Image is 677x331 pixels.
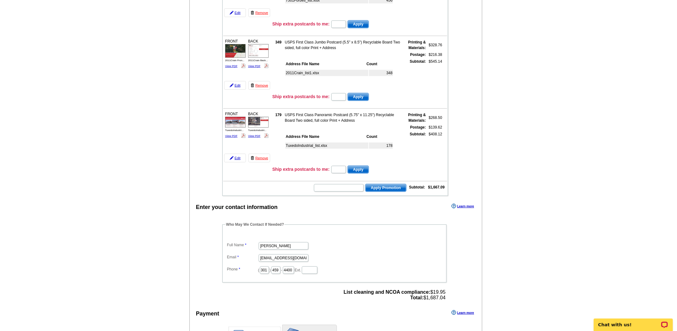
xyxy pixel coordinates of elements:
div: Enter your contact information [196,203,278,211]
img: small-thumb.jpg [225,44,246,57]
div: Payment [196,310,219,318]
legend: Who May We Contact If Needed? [225,222,284,227]
div: FRONT [224,110,247,140]
h3: Ship extra postcards to me: [272,94,329,99]
a: Learn more [452,310,474,315]
img: trashcan-icon.gif [251,156,254,160]
button: Apply [348,93,369,101]
a: Remove [248,154,270,162]
a: View PDF [225,134,238,138]
span: Apply [348,166,369,173]
strong: 179 [275,113,282,117]
div: FRONT [224,38,247,70]
img: pencil-icon.gif [230,84,234,87]
th: Address File Name [285,134,366,140]
img: pencil-icon.gif [230,11,234,15]
img: trashcan-icon.gif [251,11,254,15]
strong: $1,667.09 [428,185,445,189]
span: TuxedoIndustri... [248,129,266,132]
strong: Postage: [410,52,426,57]
img: pdf_logo.png [264,63,269,68]
h3: Ship extra postcards to me: [272,166,329,172]
strong: Subtotal: [409,185,425,189]
img: pencil-icon.gif [230,156,234,160]
button: Apply [348,20,369,28]
label: Email [227,254,258,260]
a: Learn more [452,204,474,209]
th: Count [366,61,393,67]
td: $408.12 [427,131,443,163]
th: Count [366,134,393,140]
td: $328.76 [427,39,443,51]
td: TuxedoIndustrial_list.xlsx [285,143,368,149]
td: USPS First Class Panoramic Postcard (5.75" x 11.25") Recyclable Board Two sided, full color Print... [284,112,402,124]
img: small-thumb.jpg [248,117,269,128]
td: $139.62 [427,124,443,130]
strong: Subtotal: [410,132,426,136]
div: BACK [247,110,270,140]
img: pdf_logo.png [241,63,246,68]
img: pdf_logo.png [264,133,269,138]
a: View PDF [248,65,261,68]
strong: Postage: [410,125,426,129]
td: 348 [369,70,393,76]
span: $19.95 $1,687.04 [344,289,446,301]
h3: Ship extra postcards to me: [272,21,329,27]
a: Edit [224,154,246,162]
dd: ( ) - Ext. [225,265,443,274]
div: BACK [247,38,270,70]
a: View PDF [248,134,261,138]
a: Edit [224,81,246,90]
iframe: LiveChat chat widget [590,311,677,331]
th: Address File Name [285,61,366,67]
td: $545.14 [427,58,443,91]
button: Apply [348,165,369,174]
td: 2011Crain_list1.xlsx [285,70,368,76]
img: small-thumb.jpg [225,117,246,128]
strong: Printing & Materials: [408,113,426,123]
img: pdf_logo.png [241,133,246,138]
strong: List cleaning and NCOA compliance: [344,289,430,295]
a: View PDF [225,65,238,68]
label: Phone [227,266,258,272]
img: small-thumb.jpg [248,44,269,57]
label: Full Name [227,242,258,248]
strong: Subtotal: [410,59,426,64]
strong: Printing & Materials: [408,40,426,50]
a: Remove [248,8,270,17]
a: Remove [248,81,270,90]
td: $216.38 [427,52,443,58]
strong: 349 [275,40,282,44]
span: TuxedoIndustri... [225,129,243,132]
span: Apply [348,20,369,28]
td: 178 [369,143,393,149]
span: Apply [348,93,369,101]
td: $268.50 [427,112,443,124]
img: trashcan-icon.gif [251,84,254,87]
td: USPS First Class Jumbo Postcard (5.5" x 8.5") Recyclable Board Two sided, full color Print + Address [284,39,402,51]
span: 2011Crain Back... [248,59,268,62]
strong: Total: [410,295,423,300]
span: 2011Crain Fron... [225,59,244,62]
a: Edit [224,8,246,17]
button: Apply Promotion [365,184,407,192]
